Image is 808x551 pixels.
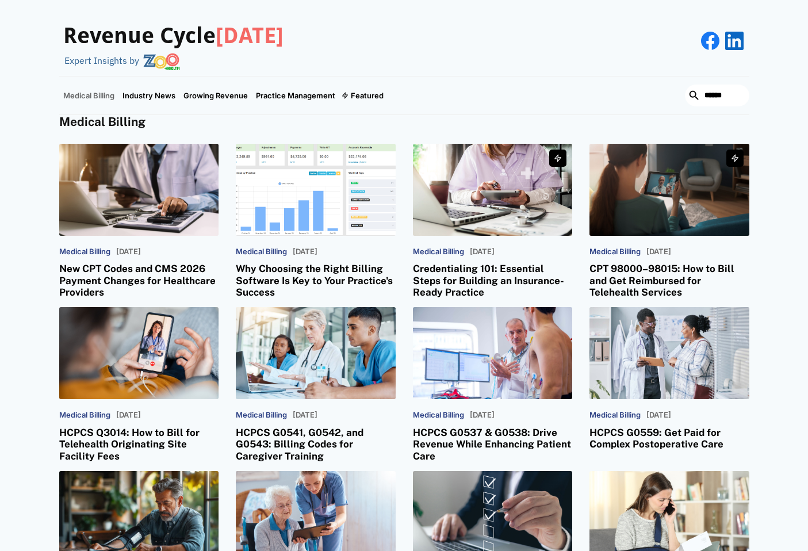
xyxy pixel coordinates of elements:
a: Medical Billing[DATE]CPT 98000–98015: How to Bill and Get Reimbursed for Telehealth Services [589,144,749,299]
a: Medical Billing[DATE]HCPCS Q3014: How to Bill for Telehealth Originating Site Facility Fees [59,307,219,462]
div: Featured [339,76,388,114]
p: Medical Billing [59,247,110,257]
a: Medical Billing[DATE]Why Choosing the Right Billing Software Is Key to Your Practice's Success [236,144,396,299]
p: Medical Billing [236,247,287,257]
a: Industry News [118,76,179,114]
h3: Why Choosing the Right Billing Software Is Key to Your Practice's Success [236,263,396,298]
p: [DATE] [470,411,495,420]
h3: HCPCS G0559: Get Paid for Complex Postoperative Care [589,427,749,450]
p: Medical Billing [413,411,464,420]
h3: HCPCS Q3014: How to Bill for Telehealth Originating Site Facility Fees [59,427,219,462]
p: Medical Billing [59,411,110,420]
a: Practice Management [252,76,339,114]
h3: HCPCS G0537 & G0538: Drive Revenue While Enhancing Patient Care [413,427,573,462]
p: Medical Billing [589,411,641,420]
a: Medical Billing[DATE]New CPT Codes and CMS 2026 Payment Changes for Healthcare Providers [59,144,219,299]
p: [DATE] [116,247,141,257]
h3: HCPCS G0541, G0542, and G0543: Billing Codes for Caregiver Training [236,427,396,462]
p: Medical Billing [236,411,287,420]
a: Medical Billing [59,76,118,114]
p: [DATE] [293,411,317,420]
h3: New CPT Codes and CMS 2026 Payment Changes for Healthcare Providers [59,263,219,298]
a: Revenue Cycle[DATE]Expert Insights by [59,12,284,70]
a: Growing Revenue [179,76,252,114]
h3: Revenue Cycle [63,23,284,49]
h3: Credentialing 101: Essential Steps for Building an Insurance-Ready Practice [413,263,573,298]
p: [DATE] [646,411,671,420]
span: [DATE] [216,23,284,48]
div: Expert Insights by [64,55,139,66]
p: [DATE] [293,247,317,257]
a: Medical Billing[DATE]HCPCS G0537 & G0538: Drive Revenue While Enhancing Patient Care [413,307,573,462]
p: [DATE] [646,247,671,257]
p: Medical Billing [413,247,464,257]
p: [DATE] [116,411,141,420]
a: Medical Billing[DATE]HCPCS G0559: Get Paid for Complex Postoperative Care [589,307,749,450]
p: Medical Billing [589,247,641,257]
div: Featured [351,91,384,100]
h3: CPT 98000–98015: How to Bill and Get Reimbursed for Telehealth Services [589,263,749,298]
h4: Medical Billing [59,115,749,129]
p: [DATE] [470,247,495,257]
a: Medical Billing[DATE]HCPCS G0541, G0542, and G0543: Billing Codes for Caregiver Training [236,307,396,462]
a: Medical Billing[DATE]Credentialing 101: Essential Steps for Building an Insurance-Ready Practice [413,144,573,299]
